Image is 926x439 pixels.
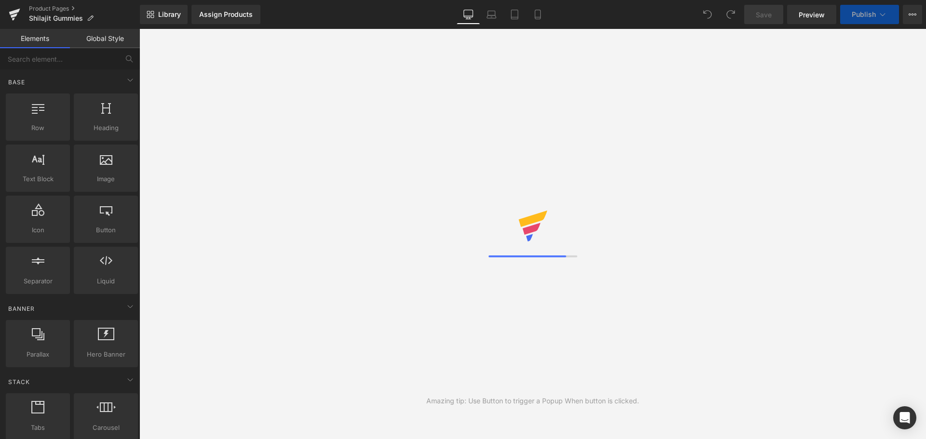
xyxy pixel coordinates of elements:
a: New Library [140,5,188,24]
span: Hero Banner [77,349,135,359]
span: Shilajit Gummies [29,14,83,22]
span: Publish [852,11,876,18]
a: Laptop [480,5,503,24]
a: Global Style [70,29,140,48]
span: Heading [77,123,135,133]
span: Liquid [77,276,135,286]
a: Tablet [503,5,526,24]
button: Publish [840,5,899,24]
span: Parallax [9,349,67,359]
span: Row [9,123,67,133]
a: Preview [787,5,836,24]
span: Stack [7,377,31,386]
span: Preview [799,10,825,20]
span: Tabs [9,423,67,433]
span: Icon [9,225,67,235]
div: Assign Products [199,11,253,18]
div: Open Intercom Messenger [893,406,916,429]
span: Image [77,174,135,184]
span: Base [7,78,26,87]
span: Button [77,225,135,235]
span: Carousel [77,423,135,433]
span: Text Block [9,174,67,184]
div: Amazing tip: Use Button to trigger a Popup When button is clicked. [426,396,639,406]
span: Library [158,10,181,19]
span: Separator [9,276,67,286]
span: Banner [7,304,36,313]
button: Undo [698,5,717,24]
a: Desktop [457,5,480,24]
button: More [903,5,922,24]
a: Mobile [526,5,549,24]
button: Redo [721,5,740,24]
span: Save [756,10,772,20]
a: Product Pages [29,5,140,13]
